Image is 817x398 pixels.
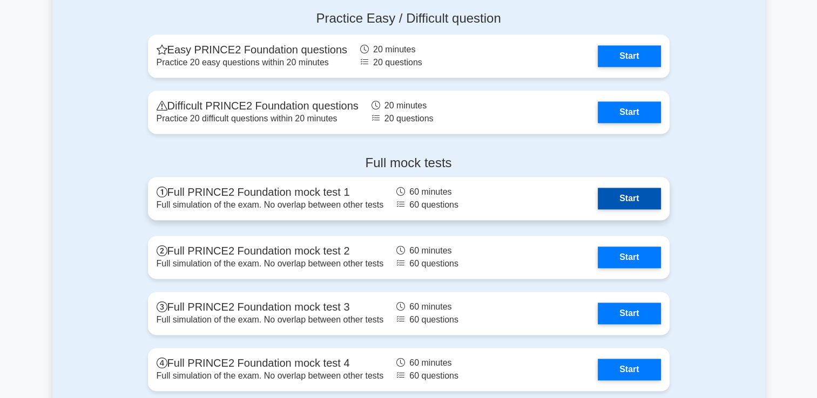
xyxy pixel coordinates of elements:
[598,359,660,380] a: Start
[598,188,660,209] a: Start
[598,45,660,67] a: Start
[148,155,670,171] h4: Full mock tests
[598,303,660,324] a: Start
[598,101,660,123] a: Start
[148,11,670,26] h4: Practice Easy / Difficult question
[598,246,660,268] a: Start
